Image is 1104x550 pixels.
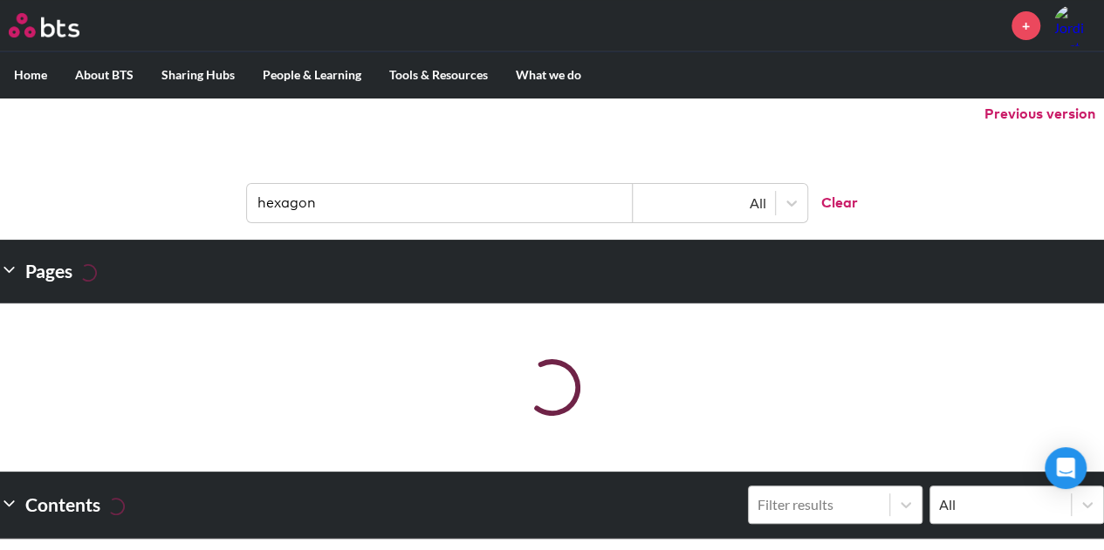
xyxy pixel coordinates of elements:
[984,105,1095,124] button: Previous version
[1045,447,1087,489] div: Open Intercom Messenger
[939,495,1062,514] div: All
[502,52,595,98] label: What we do
[247,184,633,222] input: Find contents, pages and demos...
[1053,4,1095,46] img: Jordi Bastus Ramirez
[61,52,147,98] label: About BTS
[9,13,79,37] img: BTS Logo
[641,194,766,213] div: All
[758,495,881,514] div: Filter results
[147,52,249,98] label: Sharing Hubs
[249,52,375,98] label: People & Learning
[1011,11,1040,40] a: +
[9,13,112,37] a: Go home
[375,52,502,98] label: Tools & Resources
[1053,4,1095,46] a: Profile
[807,184,858,222] button: Clear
